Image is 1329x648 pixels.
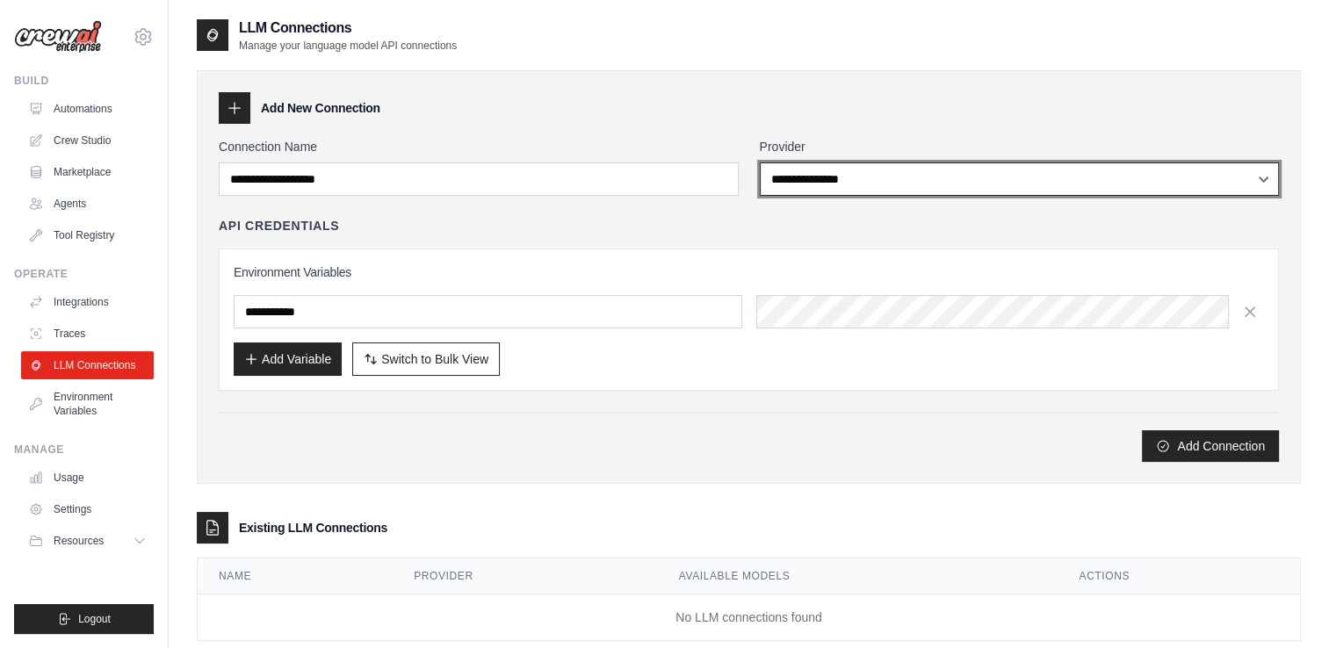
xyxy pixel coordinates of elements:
a: Traces [21,320,154,348]
button: Resources [21,527,154,555]
p: Manage your language model API connections [239,39,457,53]
button: Logout [14,604,154,634]
span: Logout [78,612,111,626]
th: Provider [393,558,658,594]
button: Add Variable [234,342,342,376]
h4: API Credentials [219,217,339,234]
h3: Existing LLM Connections [239,519,387,536]
h3: Environment Variables [234,263,1264,281]
span: Switch to Bulk View [381,350,488,368]
a: Settings [21,495,154,523]
a: Agents [21,190,154,218]
span: Resources [54,534,104,548]
th: Name [198,558,393,594]
th: Actions [1058,558,1300,594]
a: LLM Connections [21,351,154,379]
label: Provider [760,138,1280,155]
a: Environment Variables [21,383,154,425]
a: Tool Registry [21,221,154,249]
a: Automations [21,95,154,123]
a: Integrations [21,288,154,316]
a: Usage [21,464,154,492]
th: Available Models [658,558,1058,594]
label: Connection Name [219,138,739,155]
a: Crew Studio [21,126,154,155]
div: Operate [14,267,154,281]
button: Switch to Bulk View [352,342,500,376]
a: Marketplace [21,158,154,186]
td: No LLM connections found [198,594,1300,641]
h3: Add New Connection [261,99,380,117]
button: Add Connection [1142,430,1279,462]
h2: LLM Connections [239,18,457,39]
div: Build [14,74,154,88]
div: Manage [14,443,154,457]
img: Logo [14,20,102,54]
